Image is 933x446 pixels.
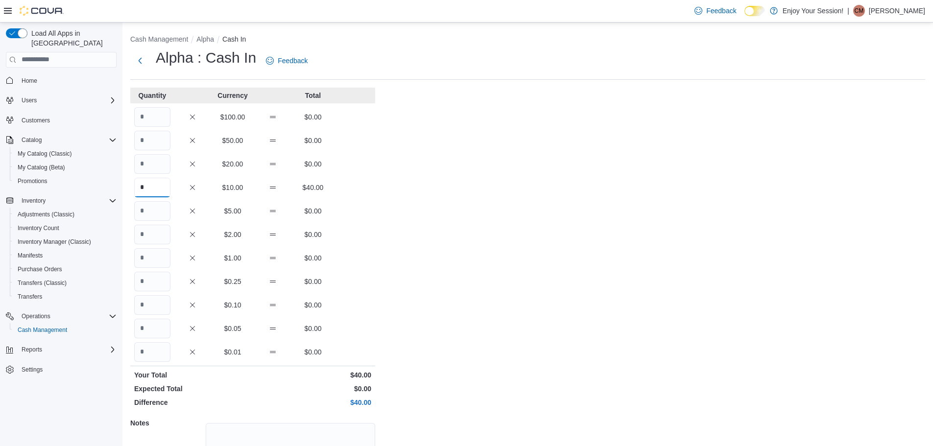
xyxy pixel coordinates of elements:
p: $0.00 [295,300,331,310]
span: Feedback [706,6,736,16]
a: Transfers (Classic) [14,277,71,289]
span: Home [22,77,37,85]
button: Manifests [10,249,120,262]
p: $0.01 [215,347,251,357]
span: Adjustments (Classic) [14,209,117,220]
span: Manifests [14,250,117,261]
p: $40.00 [255,398,371,407]
p: Quantity [134,91,170,100]
a: Manifests [14,250,47,261]
p: $0.00 [295,206,331,216]
button: Users [2,94,120,107]
a: My Catalog (Beta) [14,162,69,173]
input: Quantity [134,248,170,268]
span: Inventory Count [14,222,117,234]
p: $1.00 [215,253,251,263]
p: | [847,5,849,17]
span: My Catalog (Classic) [18,150,72,158]
button: Reports [2,343,120,356]
input: Quantity [134,154,170,174]
p: $40.00 [255,370,371,380]
button: Home [2,73,120,88]
span: Transfers [14,291,117,303]
button: Next [130,51,150,70]
button: Cash Management [10,323,120,337]
a: Purchase Orders [14,263,66,275]
span: Promotions [18,177,48,185]
img: Cova [20,6,64,16]
span: Users [22,96,37,104]
button: My Catalog (Beta) [10,161,120,174]
input: Quantity [134,201,170,221]
button: Adjustments (Classic) [10,208,120,221]
span: Inventory [18,195,117,207]
button: Users [18,94,41,106]
button: Customers [2,113,120,127]
a: Customers [18,115,54,126]
a: Settings [18,364,47,376]
span: Home [18,74,117,87]
a: Feedback [262,51,311,70]
p: $5.00 [215,206,251,216]
p: $0.00 [255,384,371,394]
button: Cash In [222,35,246,43]
a: Promotions [14,175,51,187]
input: Quantity [134,131,170,150]
span: Adjustments (Classic) [18,211,74,218]
a: Transfers [14,291,46,303]
a: Feedback [691,1,740,21]
p: $0.00 [295,159,331,169]
p: $10.00 [215,183,251,192]
span: Customers [22,117,50,124]
button: Transfers [10,290,120,304]
span: Inventory Count [18,224,59,232]
input: Quantity [134,225,170,244]
button: Inventory [18,195,49,207]
h1: Alpha : Cash In [156,48,256,68]
span: Users [18,94,117,106]
p: $0.00 [295,324,331,333]
span: Settings [18,363,117,376]
button: Settings [2,362,120,376]
p: $100.00 [215,112,251,122]
span: Purchase Orders [14,263,117,275]
span: My Catalog (Beta) [14,162,117,173]
input: Quantity [134,272,170,291]
span: Reports [22,346,42,353]
button: Inventory [2,194,120,208]
span: Load All Apps in [GEOGRAPHIC_DATA] [27,28,117,48]
span: Transfers (Classic) [18,279,67,287]
span: Inventory Manager (Classic) [14,236,117,248]
p: Total [295,91,331,100]
span: Transfers (Classic) [14,277,117,289]
p: $2.00 [215,230,251,239]
button: My Catalog (Classic) [10,147,120,161]
button: Inventory Manager (Classic) [10,235,120,249]
p: Your Total [134,370,251,380]
button: Cash Management [130,35,188,43]
p: $0.00 [295,277,331,286]
p: $0.00 [295,230,331,239]
h5: Notes [130,413,204,433]
span: Reports [18,344,117,355]
span: Operations [22,312,50,320]
a: Inventory Count [14,222,63,234]
a: Cash Management [14,324,71,336]
p: $50.00 [215,136,251,145]
span: Catalog [18,134,117,146]
button: Alpha [196,35,214,43]
button: Purchase Orders [10,262,120,276]
p: Expected Total [134,384,251,394]
span: Promotions [14,175,117,187]
span: Purchase Orders [18,265,62,273]
a: My Catalog (Classic) [14,148,76,160]
div: Christina Mitchell [853,5,865,17]
span: CM [855,5,864,17]
span: Feedback [278,56,308,66]
p: $20.00 [215,159,251,169]
nav: An example of EuiBreadcrumbs [130,34,925,46]
p: Enjoy Your Session! [783,5,844,17]
button: Operations [18,310,54,322]
a: Home [18,75,41,87]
